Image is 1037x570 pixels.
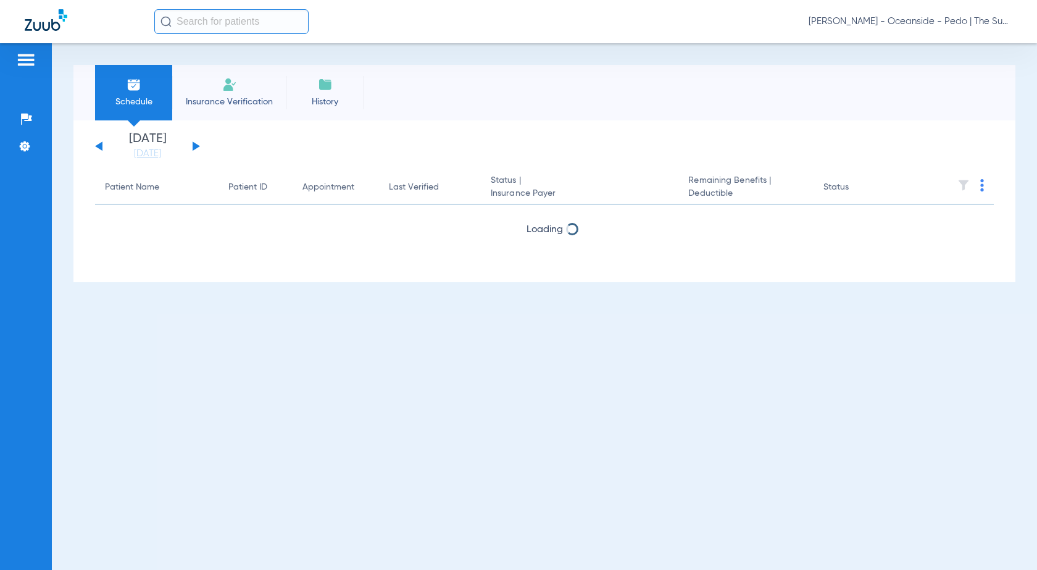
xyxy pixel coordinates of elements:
[222,77,237,92] img: Manual Insurance Verification
[302,181,354,194] div: Appointment
[25,9,67,31] img: Zuub Logo
[814,170,897,205] th: Status
[527,225,563,235] span: Loading
[154,9,309,34] input: Search for patients
[957,179,970,191] img: filter.svg
[980,179,984,191] img: group-dot-blue.svg
[296,96,354,108] span: History
[16,52,36,67] img: hamburger-icon
[110,148,185,160] a: [DATE]
[110,133,185,160] li: [DATE]
[491,187,668,200] span: Insurance Payer
[389,181,439,194] div: Last Verified
[318,77,333,92] img: History
[302,181,369,194] div: Appointment
[160,16,172,27] img: Search Icon
[105,181,209,194] div: Patient Name
[104,96,163,108] span: Schedule
[127,77,141,92] img: Schedule
[481,170,678,205] th: Status |
[228,181,267,194] div: Patient ID
[181,96,277,108] span: Insurance Verification
[688,187,803,200] span: Deductible
[105,181,159,194] div: Patient Name
[809,15,1012,28] span: [PERSON_NAME] - Oceanside - Pedo | The Super Dentists
[228,181,283,194] div: Patient ID
[678,170,813,205] th: Remaining Benefits |
[389,181,471,194] div: Last Verified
